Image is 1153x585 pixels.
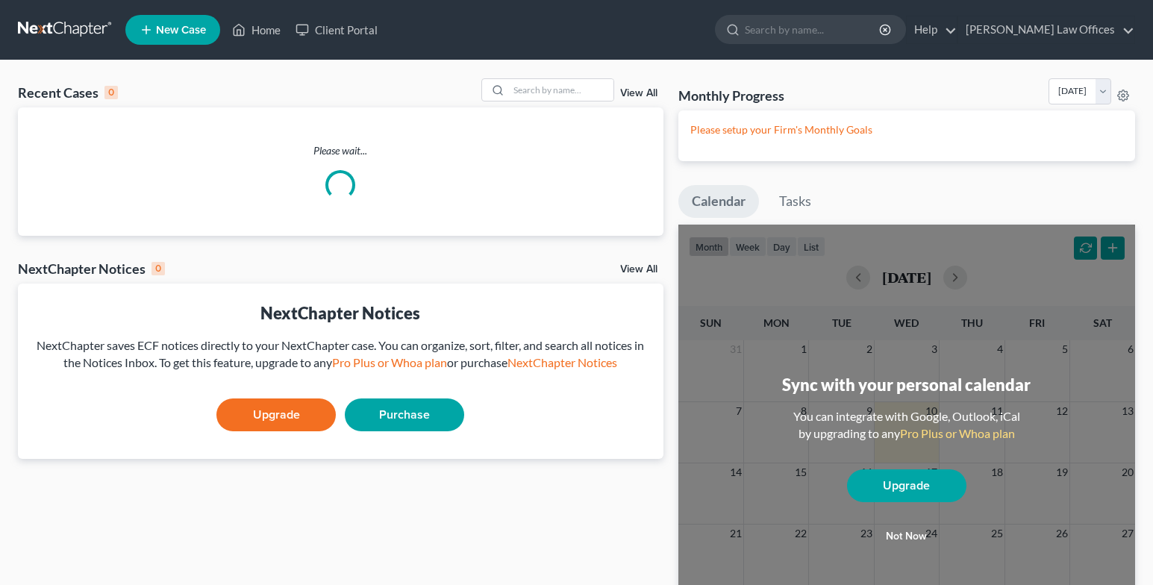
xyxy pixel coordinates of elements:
[104,86,118,99] div: 0
[847,522,966,551] button: Not now
[787,408,1026,442] div: You can integrate with Google, Outlook, iCal by upgrading to any
[690,122,1123,137] p: Please setup your Firm's Monthly Goals
[620,88,657,98] a: View All
[678,87,784,104] h3: Monthly Progress
[782,373,1031,396] div: Sync with your personal calendar
[156,25,206,36] span: New Case
[345,398,464,431] a: Purchase
[332,355,447,369] a: Pro Plus or Whoa plan
[18,84,118,101] div: Recent Cases
[900,426,1015,440] a: Pro Plus or Whoa plan
[678,185,759,218] a: Calendar
[509,79,613,101] input: Search by name...
[30,337,652,372] div: NextChapter saves ECF notices directly to your NextChapter case. You can organize, sort, filter, ...
[507,355,617,369] a: NextChapter Notices
[620,264,657,275] a: View All
[288,16,385,43] a: Client Portal
[958,16,1134,43] a: [PERSON_NAME] Law Offices
[907,16,957,43] a: Help
[151,262,165,275] div: 0
[766,185,825,218] a: Tasks
[225,16,288,43] a: Home
[216,398,336,431] a: Upgrade
[18,143,663,158] p: Please wait...
[745,16,881,43] input: Search by name...
[18,260,165,278] div: NextChapter Notices
[30,301,652,325] div: NextChapter Notices
[847,469,966,502] a: Upgrade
